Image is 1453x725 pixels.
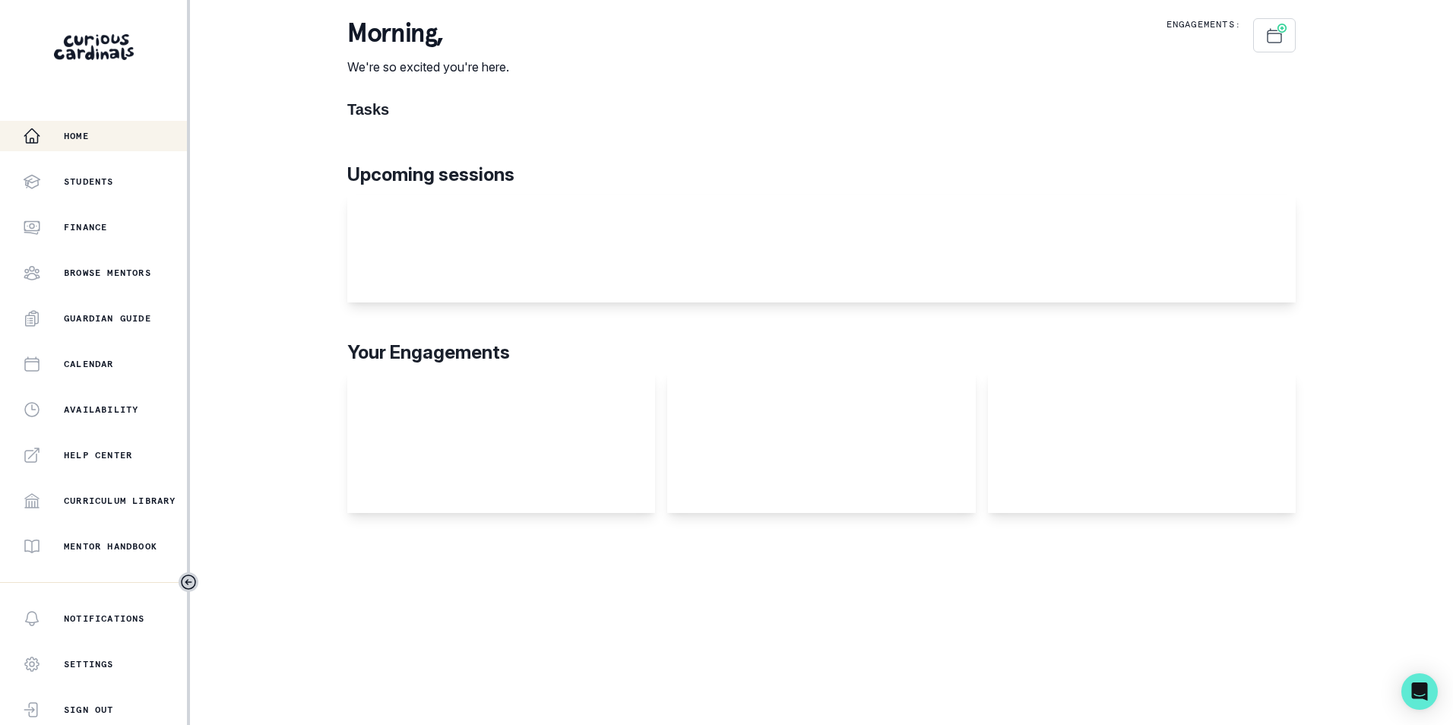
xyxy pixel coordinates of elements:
[64,404,138,416] p: Availability
[64,176,114,188] p: Students
[64,130,89,142] p: Home
[64,449,132,461] p: Help Center
[347,161,1296,188] p: Upcoming sessions
[64,221,107,233] p: Finance
[64,540,157,552] p: Mentor Handbook
[1401,673,1438,710] div: Open Intercom Messenger
[64,658,114,670] p: Settings
[64,495,176,507] p: Curriculum Library
[64,358,114,370] p: Calendar
[179,572,198,592] button: Toggle sidebar
[347,18,509,49] p: morning ,
[347,339,1296,366] p: Your Engagements
[64,613,145,625] p: Notifications
[1167,18,1241,30] p: Engagements:
[64,312,151,325] p: Guardian Guide
[64,704,114,716] p: Sign Out
[54,34,134,60] img: Curious Cardinals Logo
[64,267,151,279] p: Browse Mentors
[347,58,509,76] p: We're so excited you're here.
[1253,18,1296,52] button: Schedule Sessions
[347,100,1296,119] h1: Tasks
